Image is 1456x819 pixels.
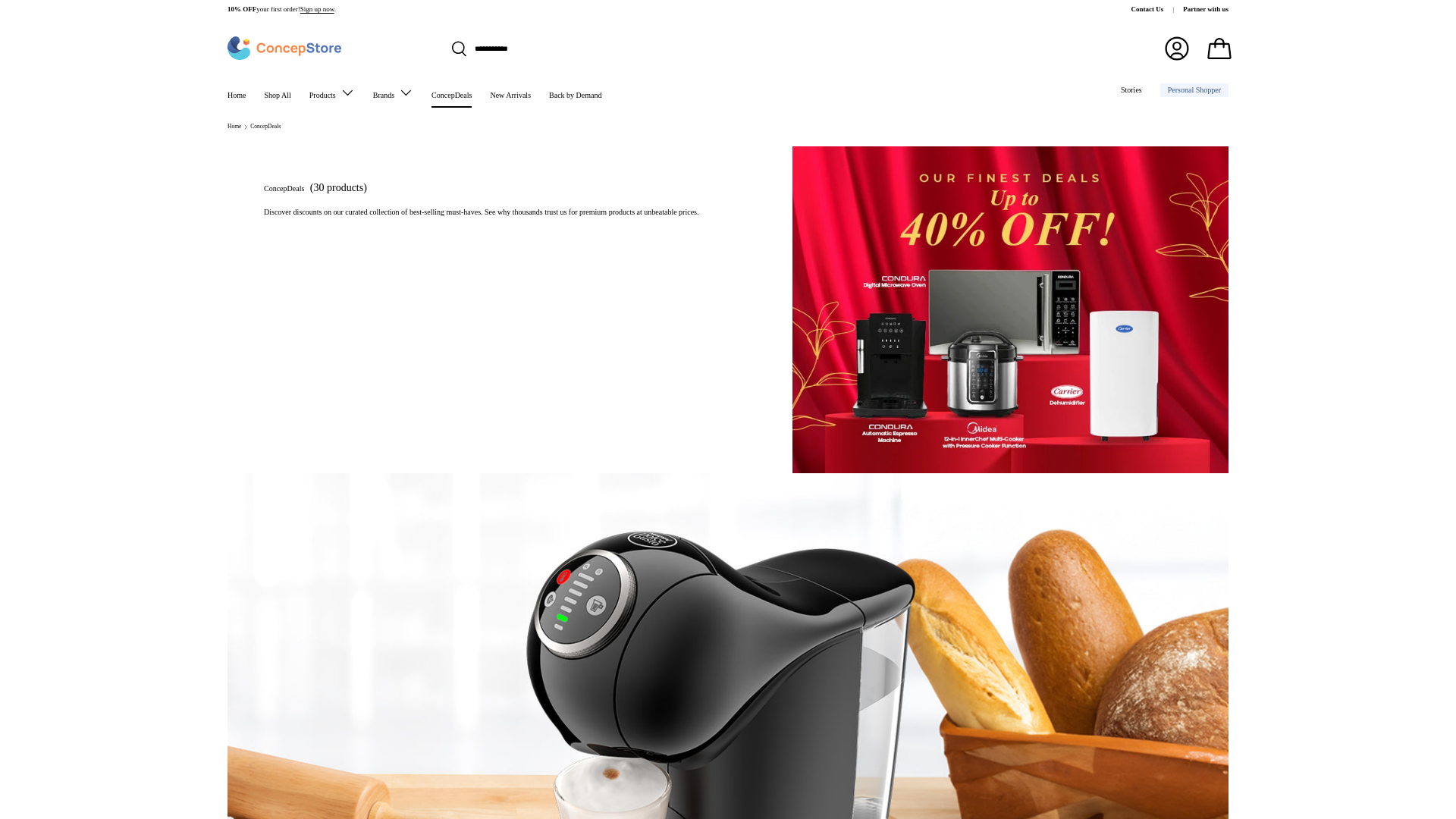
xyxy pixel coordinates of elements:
nav: Breadcrumbs [227,123,1228,131]
a: Contact Us [1131,5,1184,15]
a: Sign up now [300,5,334,13]
h1: ConcepDeals [264,178,304,193]
summary: Brands [364,77,422,108]
a: Shop All [264,83,290,108]
a: Brands [373,77,413,108]
nav: Secondary [1084,77,1228,108]
a: Home [227,124,241,130]
p: your first order! . [227,5,336,15]
a: ConcepDeals [431,83,472,108]
span: Personal Shopper [1168,86,1221,94]
a: Back by Demand [549,83,601,108]
strong: 10% OFF [227,5,256,13]
span: (30 products) [310,182,367,193]
summary: Products [300,77,364,108]
img: ConcepStore [227,36,341,60]
a: Partner with us [1183,5,1228,15]
a: Personal Shopper [1160,83,1228,97]
a: Stories [1121,78,1142,102]
a: ConcepDeals [250,124,281,130]
a: Products [309,77,355,108]
span: Discover discounts on our curated collection of best-selling must-haves. See why thousands trust ... [264,208,698,216]
nav: Primary [227,77,601,108]
img: ConcepDeals [792,146,1228,474]
a: New Arrivals [490,83,531,108]
a: Home [227,83,246,108]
